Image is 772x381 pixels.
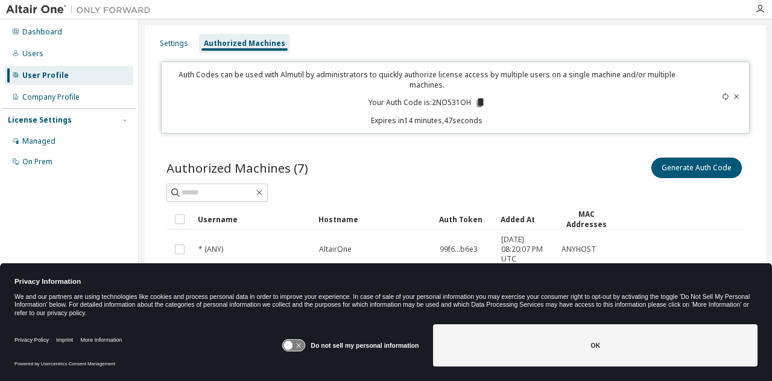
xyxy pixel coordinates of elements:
[651,158,742,178] button: Generate Auth Code
[440,245,478,254] span: 99f6...b6e3
[562,245,596,254] span: ANYHOST
[369,97,486,108] p: Your Auth Code is: 2NO531OH
[22,136,55,146] div: Managed
[204,39,285,48] div: Authorized Machines
[6,4,157,16] img: Altair One
[169,115,685,126] p: Expires in 14 minutes, 47 seconds
[501,210,551,229] div: Added At
[318,210,429,229] div: Hostname
[169,69,685,90] p: Auth Codes can be used with Almutil by administrators to quickly authorize license access by mult...
[319,245,352,254] span: AltairOne
[22,49,43,59] div: Users
[198,210,309,229] div: Username
[160,39,188,48] div: Settings
[22,92,80,102] div: Company Profile
[8,115,72,125] div: License Settings
[22,157,52,167] div: On Prem
[501,235,551,264] span: [DATE] 08:20:07 PM UTC
[561,209,612,229] div: MAC Addresses
[166,159,308,176] span: Authorized Machines (7)
[22,27,62,37] div: Dashboard
[439,210,491,229] div: Auth Token
[22,71,69,80] div: User Profile
[198,245,223,254] span: * (ANY)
